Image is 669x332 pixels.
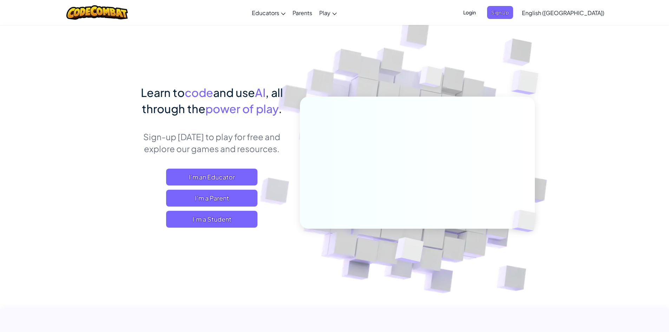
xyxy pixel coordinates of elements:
[497,53,558,112] img: Overlap cubes
[289,3,316,22] a: Parents
[252,9,279,17] span: Educators
[66,5,128,20] img: CodeCombat logo
[522,9,604,17] span: English ([GEOGRAPHIC_DATA])
[248,3,289,22] a: Educators
[278,102,282,116] span: .
[185,85,213,99] span: code
[213,85,255,99] span: and use
[255,85,265,99] span: AI
[459,6,480,19] button: Login
[500,195,553,247] img: Overlap cubes
[518,3,608,22] a: English ([GEOGRAPHIC_DATA])
[166,169,257,185] a: I'm an Educator
[141,85,185,99] span: Learn to
[135,131,289,155] p: Sign-up [DATE] to play for free and explore our games and resources.
[378,222,440,281] img: Overlap cubes
[205,102,278,116] span: power of play
[316,3,340,22] a: Play
[319,9,330,17] span: Play
[406,52,457,105] img: Overlap cubes
[166,211,257,228] button: I'm a Student
[487,6,513,19] button: Sign Up
[166,190,257,207] a: I'm a Parent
